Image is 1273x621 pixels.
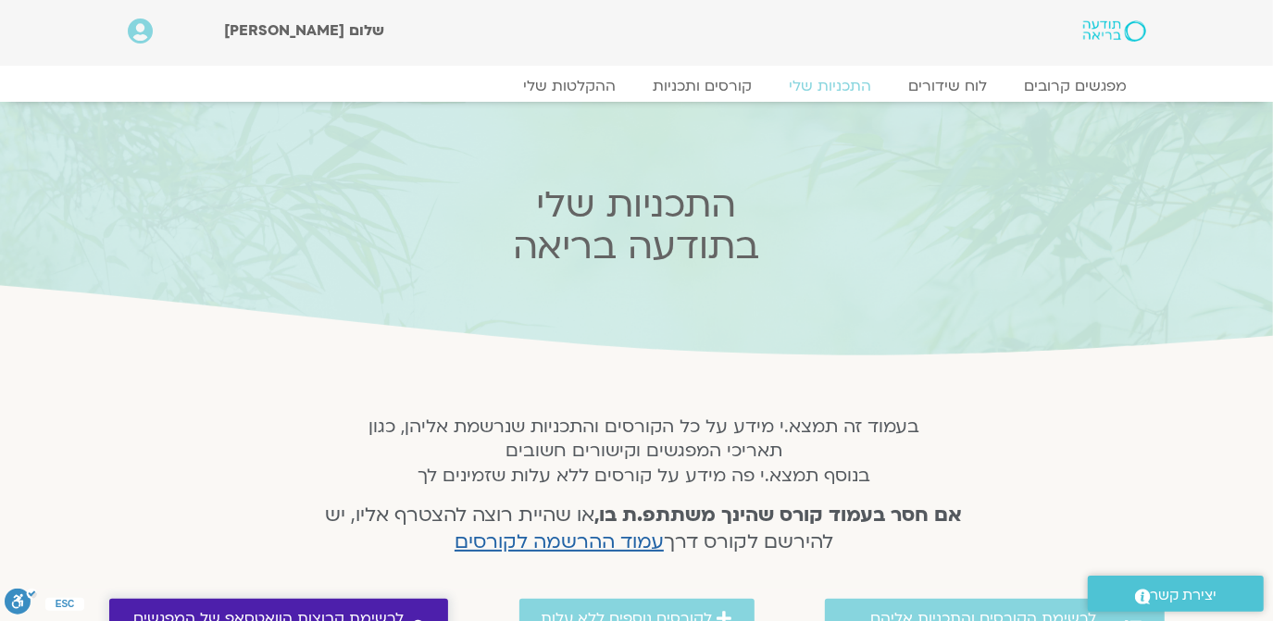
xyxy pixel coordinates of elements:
[771,77,891,95] a: התכניות שלי
[1088,576,1264,612] a: יצירת קשר
[301,415,987,488] h5: בעמוד זה תמצא.י מידע על כל הקורסים והתכניות שנרשמת אליהן, כגון תאריכי המפגשים וקישורים חשובים בנו...
[1151,583,1217,608] span: יצירת קשר
[224,20,384,41] span: שלום [PERSON_NAME]
[635,77,771,95] a: קורסים ותכניות
[1006,77,1146,95] a: מפגשים קרובים
[891,77,1006,95] a: לוח שידורים
[595,502,963,528] strong: אם חסר בעמוד קורס שהינך משתתפ.ת בו,
[301,503,987,556] h4: או שהיית רוצה להצטרף אליו, יש להירשם לקורס דרך
[128,77,1146,95] nav: Menu
[273,184,999,267] h2: התכניות שלי בתודעה בריאה
[505,77,635,95] a: ההקלטות שלי
[455,528,664,555] a: עמוד ההרשמה לקורסים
